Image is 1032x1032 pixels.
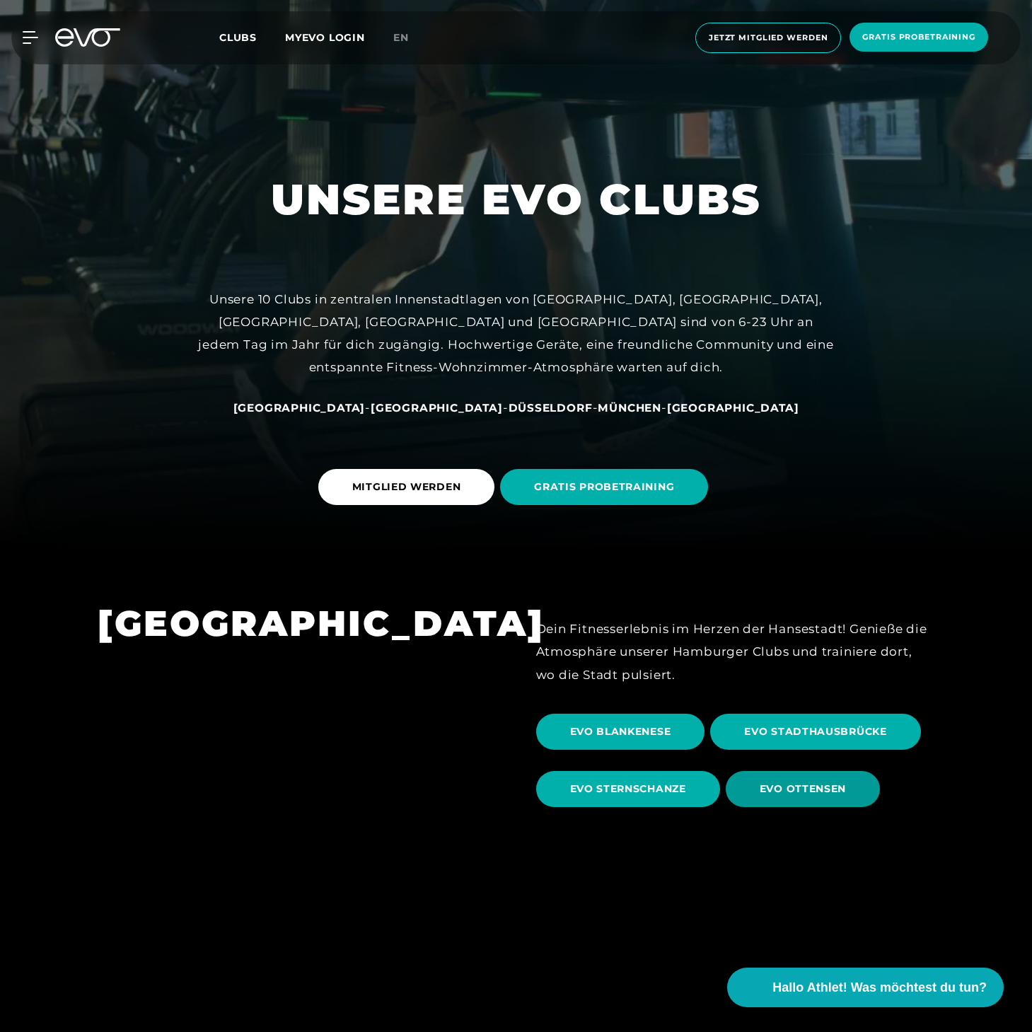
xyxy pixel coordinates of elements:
[219,31,257,44] span: Clubs
[271,172,761,227] h1: UNSERE EVO CLUBS
[667,401,799,414] span: [GEOGRAPHIC_DATA]
[393,30,426,46] a: en
[570,724,671,739] span: EVO BLANKENESE
[509,401,593,414] span: Düsseldorf
[318,458,501,516] a: MITGLIED WERDEN
[534,480,674,494] span: GRATIS PROBETRAINING
[598,400,661,414] a: München
[198,288,835,379] div: Unsere 10 Clubs in zentralen Innenstadtlagen von [GEOGRAPHIC_DATA], [GEOGRAPHIC_DATA], [GEOGRAPHI...
[709,32,828,44] span: Jetzt Mitglied werden
[233,401,366,414] span: [GEOGRAPHIC_DATA]
[536,760,726,818] a: EVO STERNSCHANZE
[285,31,365,44] a: MYEVO LOGIN
[371,401,503,414] span: [GEOGRAPHIC_DATA]
[198,396,835,419] div: - - - -
[845,23,992,53] a: Gratis Probetraining
[98,601,497,647] h1: [GEOGRAPHIC_DATA]
[219,30,285,44] a: Clubs
[509,400,593,414] a: Düsseldorf
[667,400,799,414] a: [GEOGRAPHIC_DATA]
[710,703,926,760] a: EVO STADTHAUSBRÜCKE
[371,400,503,414] a: [GEOGRAPHIC_DATA]
[760,782,846,796] span: EVO OTTENSEN
[727,968,1004,1007] button: Hallo Athlet! Was möchtest du tun?
[536,703,711,760] a: EVO BLANKENESE
[744,724,886,739] span: EVO STADTHAUSBRÜCKE
[772,978,987,997] span: Hallo Athlet! Was möchtest du tun?
[598,401,661,414] span: München
[726,760,886,818] a: EVO OTTENSEN
[233,400,366,414] a: [GEOGRAPHIC_DATA]
[862,31,975,43] span: Gratis Probetraining
[691,23,845,53] a: Jetzt Mitglied werden
[352,480,461,494] span: MITGLIED WERDEN
[393,31,409,44] span: en
[500,458,714,516] a: GRATIS PROBETRAINING
[570,782,686,796] span: EVO STERNSCHANZE
[536,618,935,686] div: Dein Fitnesserlebnis im Herzen der Hansestadt! Genieße die Atmosphäre unserer Hamburger Clubs und...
